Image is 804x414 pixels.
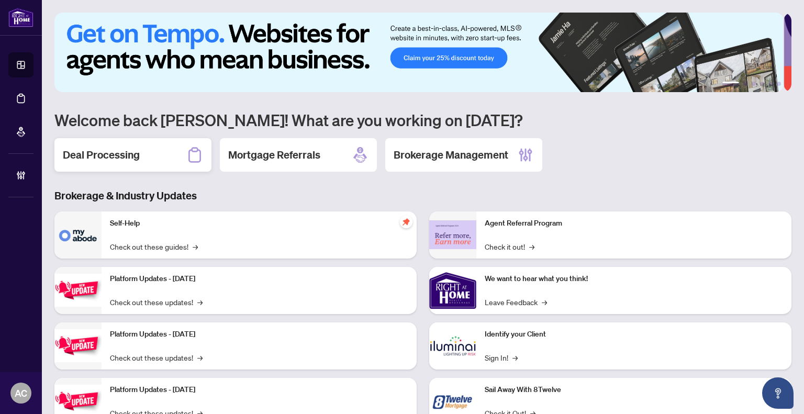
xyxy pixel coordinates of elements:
a: Check out these guides!→ [110,241,198,252]
img: Identify your Client [429,322,476,370]
a: Check it out!→ [485,241,534,252]
p: Sail Away With 8Twelve [485,384,783,396]
button: 6 [777,82,781,86]
img: logo [8,8,33,27]
h2: Deal Processing [63,148,140,162]
a: Check out these updates!→ [110,296,203,308]
p: Platform Updates - [DATE] [110,329,408,340]
button: 4 [760,82,764,86]
img: Platform Updates - July 8, 2025 [54,329,102,362]
span: AC [15,386,27,400]
p: We want to hear what you think! [485,273,783,285]
button: Open asap [762,377,794,409]
span: pushpin [400,216,412,228]
h2: Mortgage Referrals [228,148,320,162]
h1: Welcome back [PERSON_NAME]! What are you working on [DATE]? [54,110,791,130]
span: → [197,296,203,308]
img: Self-Help [54,211,102,259]
img: Agent Referral Program [429,220,476,249]
h3: Brokerage & Industry Updates [54,188,791,203]
a: Check out these updates!→ [110,352,203,363]
a: Leave Feedback→ [485,296,547,308]
button: 3 [752,82,756,86]
span: → [542,296,547,308]
span: → [193,241,198,252]
img: Slide 0 [54,13,784,92]
p: Platform Updates - [DATE] [110,384,408,396]
a: Sign In!→ [485,352,518,363]
img: Platform Updates - July 21, 2025 [54,274,102,307]
p: Platform Updates - [DATE] [110,273,408,285]
p: Self-Help [110,218,408,229]
h2: Brokerage Management [394,148,508,162]
span: → [529,241,534,252]
img: We want to hear what you think! [429,267,476,314]
span: → [512,352,518,363]
span: → [197,352,203,363]
button: 2 [743,82,747,86]
p: Identify your Client [485,329,783,340]
button: 1 [722,82,739,86]
button: 5 [768,82,773,86]
p: Agent Referral Program [485,218,783,229]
